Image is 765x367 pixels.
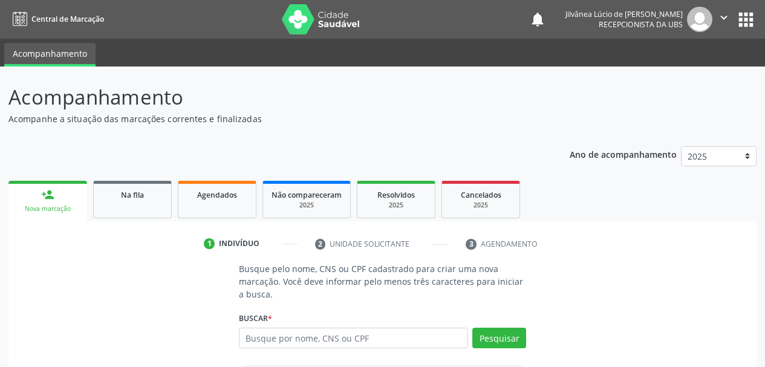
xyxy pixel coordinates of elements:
span: Resolvidos [377,190,415,200]
div: Jilvânea Lúcio de [PERSON_NAME] [565,9,683,19]
div: 1 [204,238,215,249]
i:  [717,11,731,24]
button:  [712,7,735,32]
p: Busque pelo nome, CNS ou CPF cadastrado para criar uma nova marcação. Você deve informar pelo men... [239,262,527,300]
span: Recepcionista da UBS [599,19,683,30]
button: notifications [529,11,546,28]
div: Indivíduo [219,238,259,249]
div: 2025 [451,201,511,210]
img: img [687,7,712,32]
div: Nova marcação [17,204,79,213]
input: Busque por nome, CNS ou CPF [239,328,469,348]
a: Central de Marcação [8,9,104,29]
span: Central de Marcação [31,14,104,24]
button: apps [735,9,757,30]
p: Ano de acompanhamento [570,146,677,161]
div: 2025 [366,201,426,210]
p: Acompanhe a situação das marcações correntes e finalizadas [8,112,532,125]
span: Não compareceram [272,190,342,200]
span: Agendados [197,190,237,200]
label: Buscar [239,309,272,328]
a: Acompanhamento [4,43,96,67]
span: Cancelados [461,190,501,200]
span: Na fila [121,190,144,200]
div: 2025 [272,201,342,210]
button: Pesquisar [472,328,526,348]
p: Acompanhamento [8,82,532,112]
div: person_add [41,188,54,201]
